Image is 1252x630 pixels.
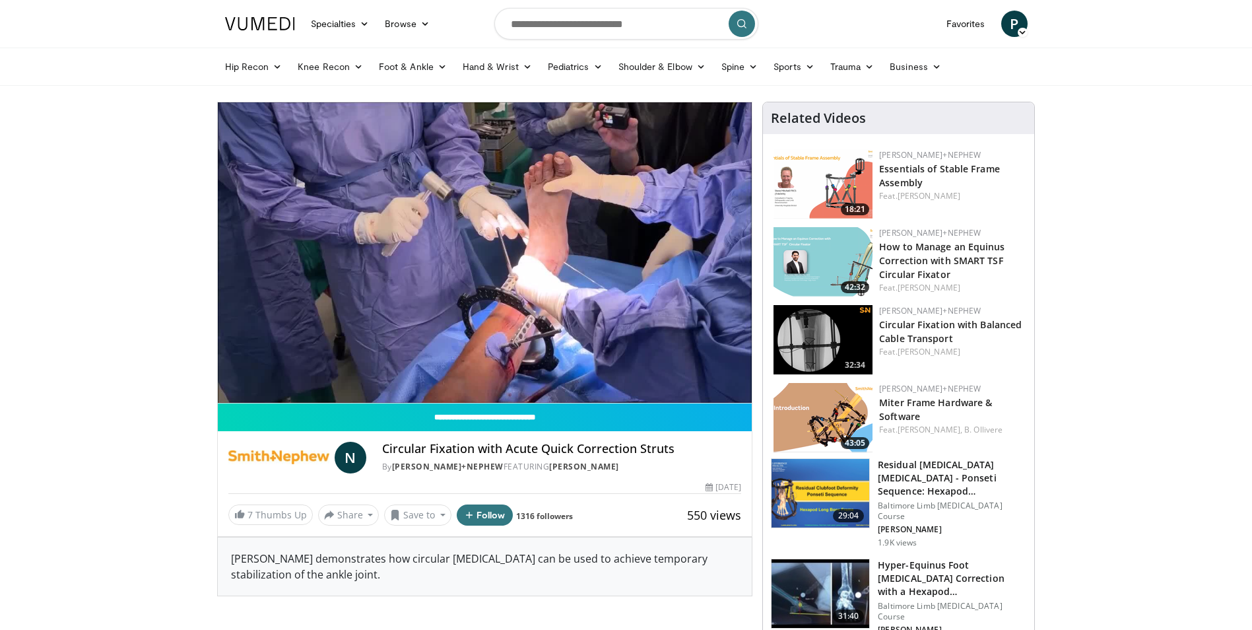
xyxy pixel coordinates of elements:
a: Hip Recon [217,53,290,80]
div: Feat. [879,190,1024,202]
img: Smith+Nephew [228,442,329,473]
a: [PERSON_NAME]+Nephew [392,461,504,472]
span: 29:04 [833,509,865,522]
div: [PERSON_NAME] demonstrates how circular [MEDICAL_DATA] can be used to achieve temporary stabiliza... [218,538,752,596]
img: d563fa16-1da3-40d4-96ac-4bb77f0c8460.png.150x105_q85_crop-smart_upscale.png [774,227,873,297]
a: Essentials of Stable Frame Assembly [879,162,1000,189]
p: 1.9K views [878,538,917,548]
a: Pediatrics [540,53,610,80]
img: VuMedi Logo [225,17,295,30]
a: Specialties [303,11,378,37]
img: 70a93ff0-3807-4b1a-9f7e-eb88015419ba.150x105_q85_crop-smart_upscale.jpg [772,559,869,628]
img: b9720efd-5fe3-4202-89fb-259f1225a9a5.png.150x105_q85_crop-smart_upscale.png [774,305,873,374]
h3: Residual [MEDICAL_DATA] [MEDICAL_DATA] - Ponseti Sequence: Hexapod [MEDICAL_DATA] Fr… [878,458,1026,498]
a: N [335,442,366,473]
div: Feat. [879,424,1024,436]
span: 18:21 [841,203,869,215]
a: [PERSON_NAME], [898,424,962,435]
a: 32:34 [774,305,873,374]
div: Feat. [879,282,1024,294]
a: Miter Frame Hardware & Software [879,396,992,423]
a: 43:05 [774,383,873,452]
div: [DATE] [706,481,741,493]
div: Feat. [879,346,1024,358]
button: Follow [457,505,513,526]
h4: Circular Fixation with Acute Quick Correction Struts [382,442,741,456]
a: [PERSON_NAME]+Nephew [879,383,981,394]
a: [PERSON_NAME] [898,346,960,357]
a: Favorites [939,11,993,37]
a: P [1001,11,1028,37]
a: [PERSON_NAME] [898,190,960,201]
a: [PERSON_NAME]+Nephew [879,149,981,160]
input: Search topics, interventions [494,8,758,40]
a: Business [882,53,949,80]
img: 4b5f3494-a725-47f5-b770-bed2761337cf.png.150x105_q85_crop-smart_upscale.png [774,383,873,452]
a: Hand & Wrist [455,53,540,80]
video-js: Video Player [218,102,752,403]
span: 43:05 [841,437,869,449]
a: Spine [713,53,766,80]
p: [PERSON_NAME] [878,524,1026,535]
button: Share [318,505,379,526]
a: [PERSON_NAME] [898,282,960,293]
a: Foot & Ankle [371,53,455,80]
span: 42:32 [841,281,869,293]
img: a7b0aa58-6372-447f-befe-b48b9852bdc9.png.150x105_q85_crop-smart_upscale.png [772,459,869,528]
button: Save to [384,505,451,526]
span: 32:34 [841,359,869,371]
h3: Hyper-Equinus Foot [MEDICAL_DATA] Correction with a Hexapod [MEDICAL_DATA] F… [878,559,1026,598]
span: 7 [247,508,253,521]
p: Baltimore Limb [MEDICAL_DATA] Course [878,501,1026,522]
a: Browse [377,11,438,37]
a: [PERSON_NAME]+Nephew [879,305,981,316]
a: 29:04 Residual [MEDICAL_DATA] [MEDICAL_DATA] - Ponseti Sequence: Hexapod [MEDICAL_DATA] Fr… Balti... [771,458,1026,548]
a: Knee Recon [290,53,371,80]
span: 31:40 [833,610,865,623]
img: 24cf651d-b6db-4f15-a1b3-8dd5763cf0e8.png.150x105_q85_crop-smart_upscale.png [774,149,873,219]
a: [PERSON_NAME]+Nephew [879,227,981,238]
a: B. Ollivere [964,424,1003,435]
a: [PERSON_NAME] [549,461,619,472]
a: 42:32 [774,227,873,297]
a: 18:21 [774,149,873,219]
a: Shoulder & Elbow [610,53,713,80]
span: 550 views [687,507,741,523]
a: How to Manage an Equinus Correction with SMART TSF Circular Fixator [879,240,1005,281]
a: 1316 followers [516,510,573,522]
p: Baltimore Limb [MEDICAL_DATA] Course [878,601,1026,622]
a: Sports [766,53,822,80]
a: Circular Fixation with Balanced Cable Transport [879,318,1022,345]
div: By FEATURING [382,461,741,473]
a: 7 Thumbs Up [228,505,313,525]
a: Trauma [822,53,882,80]
h4: Related Videos [771,110,866,126]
